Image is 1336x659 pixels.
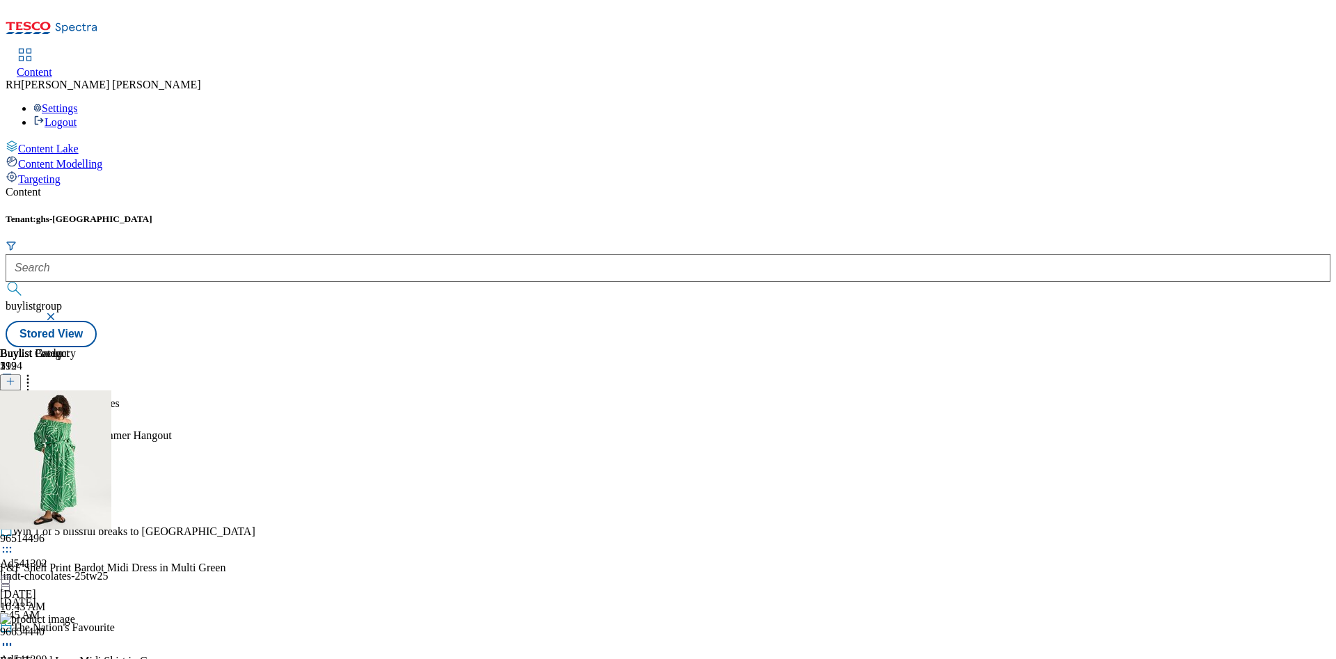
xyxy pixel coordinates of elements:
[6,79,21,90] span: RH
[6,240,17,251] svg: Search Filters
[18,158,102,170] span: Content Modelling
[6,155,1330,170] a: Content Modelling
[6,321,97,347] button: Stored View
[6,300,62,312] span: buylistgroup
[17,49,52,79] a: Content
[21,79,200,90] span: [PERSON_NAME] [PERSON_NAME]
[36,214,152,224] span: ghs-[GEOGRAPHIC_DATA]
[6,254,1330,282] input: Search
[6,186,1330,198] div: Content
[6,170,1330,186] a: Targeting
[17,66,52,78] span: Content
[33,102,78,114] a: Settings
[6,140,1330,155] a: Content Lake
[18,143,79,154] span: Content Lake
[6,214,1330,225] h5: Tenant:
[33,116,77,128] a: Logout
[18,173,61,185] span: Targeting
